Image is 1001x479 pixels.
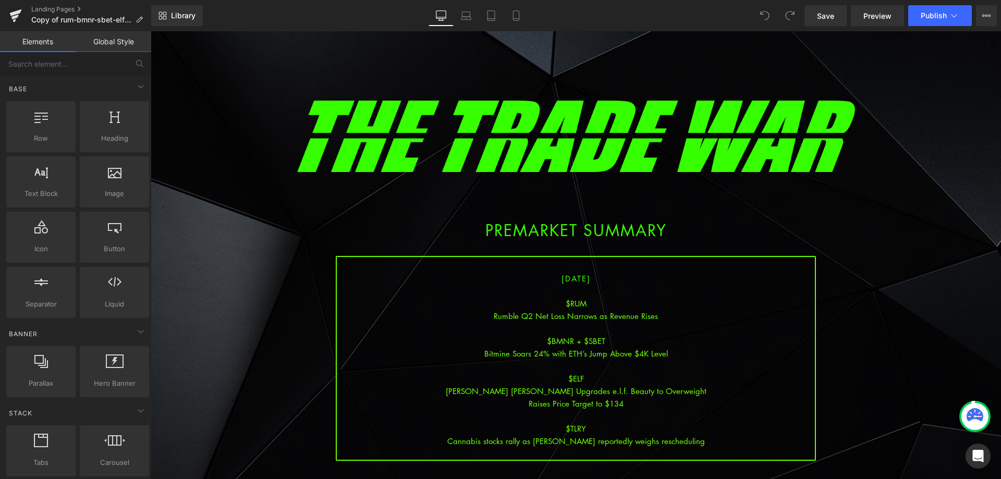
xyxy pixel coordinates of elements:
div: Bitmine Soars 24% with ETH’s Jump Above $4K Level [186,316,664,328]
span: Tabs [9,457,72,468]
span: Text Block [9,188,72,199]
span: Copy of rum-bmnr-sbet-elf-tlry-spy [31,16,131,24]
div: [PERSON_NAME] [PERSON_NAME] Upgrades e.l.f. Beauty to Overweight [186,353,664,366]
span: [DATE] [411,242,440,252]
div: $ELF [186,341,664,353]
span: Stack [8,408,33,418]
span: Icon [9,243,72,254]
div: Cannabis stocks rally as [PERSON_NAME] reportedly weighs rescheduling [186,403,664,416]
div: Rumble Q2 Net Loss Narrows as Revenue Rises [186,278,664,291]
a: Laptop [454,5,479,26]
div: $TLRY [186,391,664,403]
a: Preview [851,5,904,26]
span: Preview [863,10,892,21]
span: Heading [83,133,146,144]
span: Liquid [83,299,146,310]
span: Image [83,188,146,199]
div: Open Intercom Messenger [966,444,991,469]
a: Tablet [479,5,504,26]
a: Desktop [429,5,454,26]
span: Hero Banner [83,378,146,389]
a: New Library [151,5,203,26]
span: Button [83,243,146,254]
span: Base [8,84,28,94]
span: Library [171,11,196,20]
h1: PREMARKET SUMMARY [120,193,730,205]
div: $BMNR + $SBET [186,303,664,316]
span: Parallax [9,378,72,389]
span: Save [817,10,834,21]
div: $RUM [186,266,664,278]
span: Publish [921,11,947,20]
a: Global Style [76,31,151,52]
a: Landing Pages [31,5,151,14]
button: More [976,5,997,26]
div: Raises Price Target to $134 [186,366,664,378]
button: Redo [779,5,800,26]
span: Carousel [83,457,146,468]
button: Undo [754,5,775,26]
span: Banner [8,329,39,339]
button: Publish [908,5,972,26]
span: Row [9,133,72,144]
span: Separator [9,299,72,310]
a: Mobile [504,5,529,26]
